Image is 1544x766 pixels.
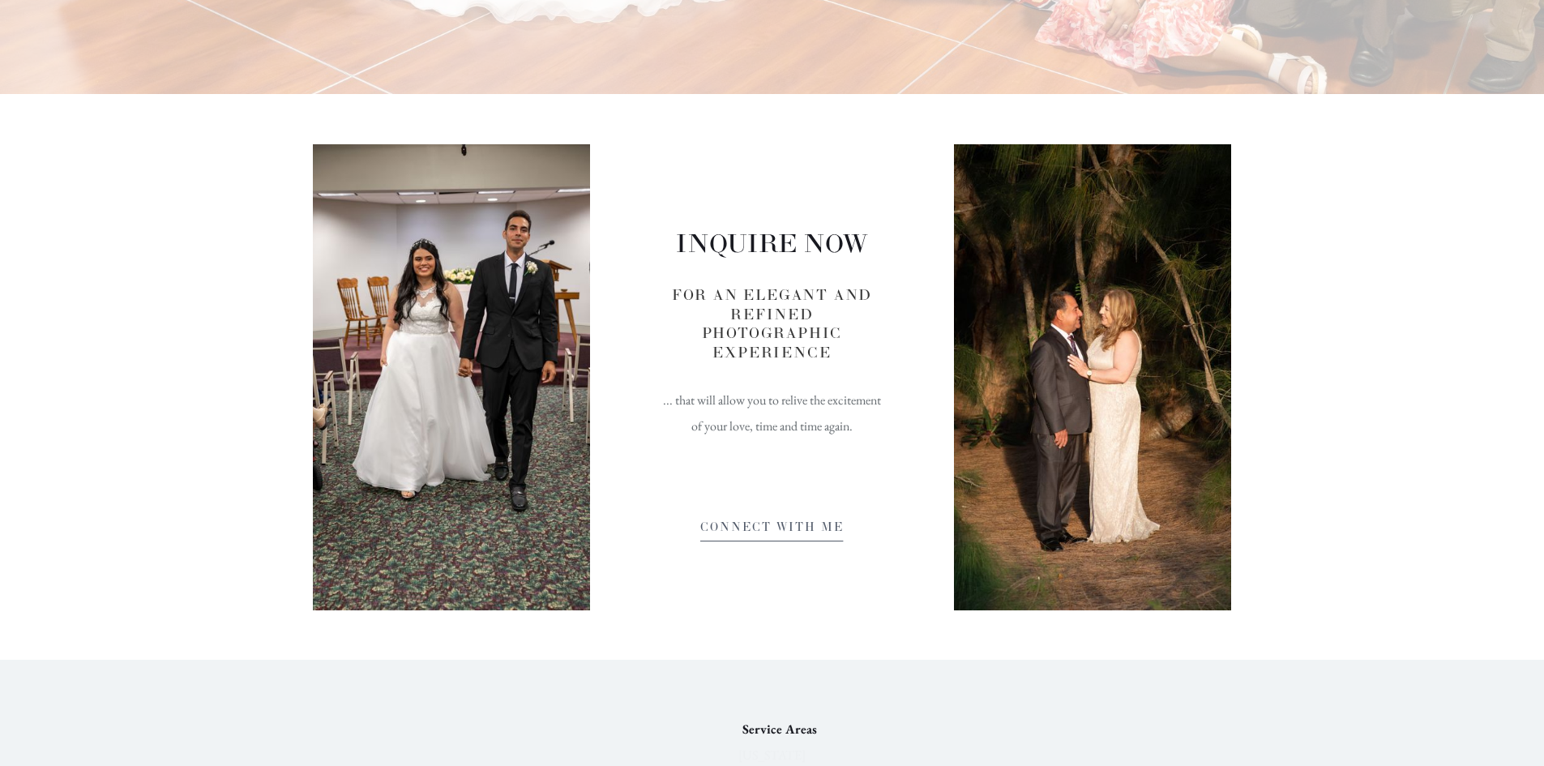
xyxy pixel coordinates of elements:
span: CONNECT WITH ME [700,519,843,541]
img: A couple in wedding attire walks hand in hand through an indoor ceremony space. [313,144,590,610]
span: INQUIRE NOW [676,227,867,259]
span: ... that will allow you to relive the excitement of your love, time and time again. [663,392,883,434]
h3: FOR AN ELEGANT AND REFINED PHOTOGRAPHIC EXPERIENCE [663,285,882,362]
strong: Service Areas [742,721,817,738]
img: A romantic couple's portrait in formal attire among pine trees at sunset. [954,144,1231,610]
a: CONNECT WITH ME [700,507,843,554]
